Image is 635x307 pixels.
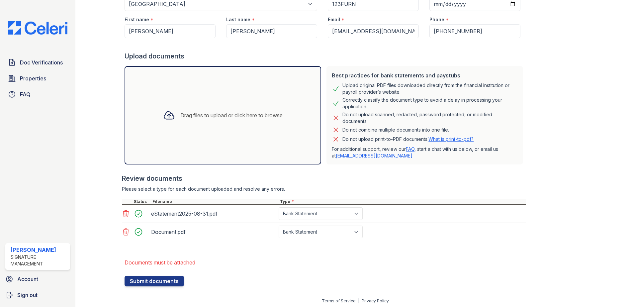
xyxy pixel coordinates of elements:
[20,90,31,98] span: FAQ
[322,298,356,303] a: Terms of Service
[332,146,518,159] p: For additional support, review our , start a chat with us below, or email us at
[428,136,474,142] a: What is print-to-pdf?
[151,199,279,204] div: Filename
[5,88,70,101] a: FAQ
[3,21,73,35] img: CE_Logo_Blue-a8612792a0a2168367f1c8372b55b34899dd931a85d93a1a3d3e32e68fde9ad4.png
[151,227,276,237] div: Document.pdf
[122,174,526,183] div: Review documents
[20,74,46,82] span: Properties
[342,97,518,110] div: Correctly classify the document type to avoid a delay in processing your application.
[180,111,283,119] div: Drag files to upload or click here to browse
[20,58,63,66] span: Doc Verifications
[133,199,151,204] div: Status
[125,51,526,61] div: Upload documents
[342,126,449,134] div: Do not combine multiple documents into one file.
[5,72,70,85] a: Properties
[358,298,359,303] div: |
[5,56,70,69] a: Doc Verifications
[3,288,73,302] a: Sign out
[226,16,250,23] label: Last name
[279,199,526,204] div: Type
[362,298,389,303] a: Privacy Policy
[336,153,412,158] a: [EMAIL_ADDRESS][DOMAIN_NAME]
[11,246,67,254] div: [PERSON_NAME]
[17,291,38,299] span: Sign out
[3,272,73,286] a: Account
[332,71,518,79] div: Best practices for bank statements and paystubs
[406,146,414,152] a: FAQ
[342,111,518,125] div: Do not upload scanned, redacted, password protected, or modified documents.
[151,208,276,219] div: eStatement2025-08-31.pdf
[328,16,340,23] label: Email
[17,275,38,283] span: Account
[342,82,518,95] div: Upload original PDF files downloaded directly from the financial institution or payroll provider’...
[125,256,526,269] li: Documents must be attached
[11,254,67,267] div: Signature Management
[125,16,149,23] label: First name
[342,136,474,143] p: Do not upload print-to-PDF documents.
[125,276,184,286] button: Submit documents
[122,186,526,192] div: Please select a type for each document uploaded and resolve any errors.
[429,16,444,23] label: Phone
